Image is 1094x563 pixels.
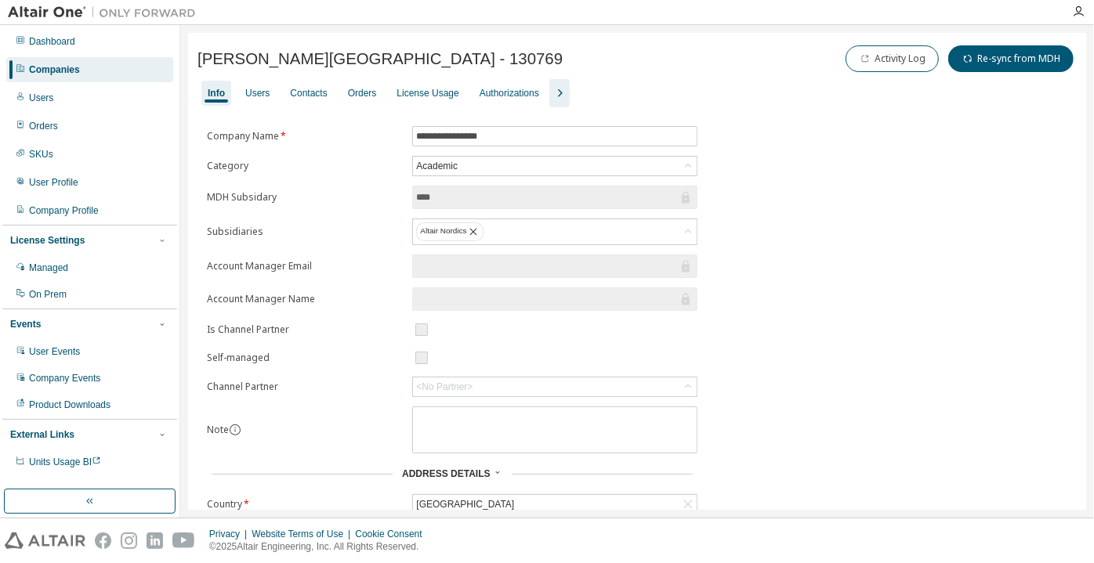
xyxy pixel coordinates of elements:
label: Note [207,423,229,436]
div: Info [208,87,225,99]
div: On Prem [29,288,67,301]
div: Academic [413,157,697,175]
label: Account Manager Name [207,293,403,305]
div: Contacts [290,87,327,99]
label: Subsidiaries [207,226,403,238]
div: External Links [10,428,74,441]
div: Academic [414,157,460,175]
div: <No Partner> [416,381,473,393]
div: Users [245,87,270,99]
div: Authorizations [480,87,539,99]
div: Orders [348,87,377,99]
label: Self-managed [207,352,403,364]
label: Category [207,160,403,172]
div: Company Profile [29,204,99,217]
div: <No Partner> [413,377,697,396]
div: Events [10,318,41,330]
label: Account Manager Email [207,260,403,272]
div: License Settings [10,234,85,247]
span: Address Details [402,468,490,479]
div: Website Terms of Use [252,528,355,540]
label: MDH Subsidary [207,191,403,204]
label: Country [207,498,403,511]
div: [GEOGRAPHIC_DATA] [414,496,516,513]
img: instagram.svg [121,532,137,549]
div: User Events [29,345,80,358]
img: youtube.svg [172,532,195,549]
div: Companies [29,63,80,76]
div: Users [29,92,53,104]
div: Altair Nordics [413,219,697,244]
button: Activity Log [846,45,939,72]
div: Dashboard [29,35,75,48]
label: Channel Partner [207,381,403,393]
button: Re-sync from MDH [948,45,1074,72]
div: User Profile [29,176,78,189]
div: Cookie Consent [355,528,431,540]
div: SKUs [29,148,53,161]
div: License Usage [397,87,458,99]
div: Company Events [29,372,100,384]
span: Units Usage BI [29,457,101,467]
div: Privacy [209,528,252,540]
img: altair_logo.svg [5,532,85,549]
img: facebook.svg [95,532,111,549]
div: [GEOGRAPHIC_DATA] [413,495,697,514]
div: Altair Nordics [416,222,483,241]
img: linkedin.svg [147,532,163,549]
div: Orders [29,120,58,132]
img: Altair One [8,5,204,20]
label: Is Channel Partner [207,323,403,336]
button: information [229,424,241,436]
p: © 2025 Altair Engineering, Inc. All Rights Reserved. [209,540,432,554]
div: Managed [29,262,68,274]
span: [PERSON_NAME][GEOGRAPHIC_DATA] - 130769 [197,50,563,68]
label: Company Name [207,130,403,143]
div: Product Downloads [29,399,110,411]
